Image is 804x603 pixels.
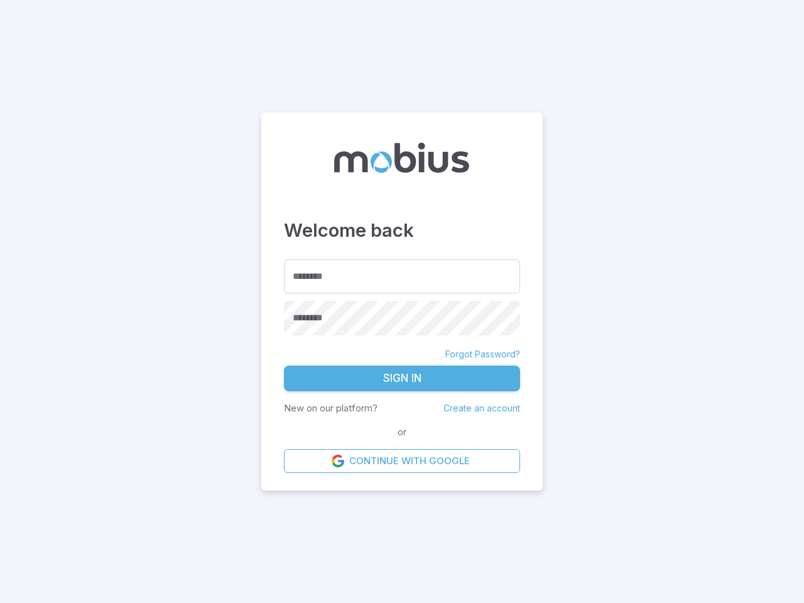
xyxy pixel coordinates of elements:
a: Forgot Password? [445,348,520,361]
span: or [394,425,410,439]
a: Continue with Google [284,449,520,473]
button: Sign In [284,366,520,392]
a: Create an account [443,403,520,413]
h3: Welcome back [284,217,520,244]
p: New on our platform? [284,401,378,415]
